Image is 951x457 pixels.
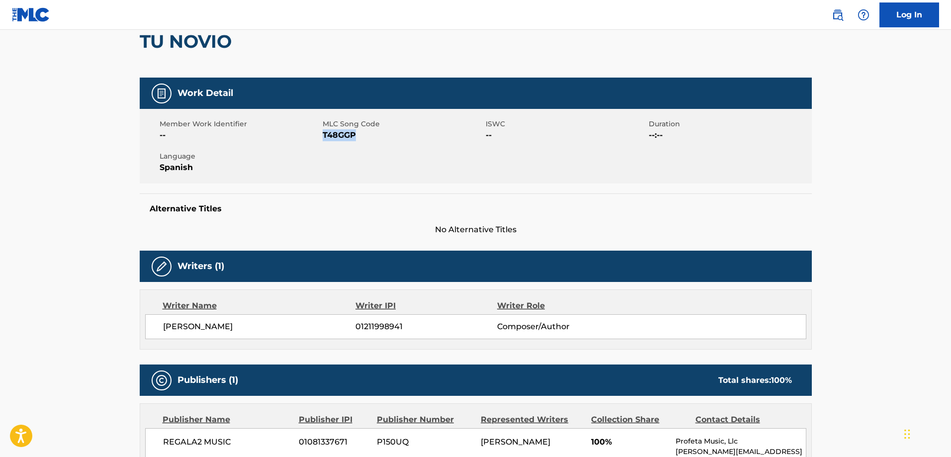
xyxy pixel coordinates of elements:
span: -- [486,129,646,141]
span: Member Work Identifier [160,119,320,129]
img: help [858,9,869,21]
span: 01211998941 [355,321,497,333]
span: [PERSON_NAME] [481,437,550,447]
div: Total shares: [718,374,792,386]
div: Publisher Name [163,414,291,426]
h5: Work Detail [177,88,233,99]
div: Writer Role [497,300,626,312]
span: [PERSON_NAME] [163,321,356,333]
div: Publisher Number [377,414,473,426]
span: P150UQ [377,436,473,448]
iframe: Chat Widget [901,409,951,457]
span: T48GGP [323,129,483,141]
span: -- [160,129,320,141]
span: 100% [591,436,668,448]
span: 01081337671 [299,436,369,448]
div: Contact Details [695,414,792,426]
a: Public Search [828,5,848,25]
span: REGALA2 MUSIC [163,436,292,448]
span: Composer/Author [497,321,626,333]
div: Writer IPI [355,300,497,312]
span: --:-- [649,129,809,141]
div: Represented Writers [481,414,584,426]
h5: Writers (1) [177,261,224,272]
div: Help [854,5,873,25]
div: Writer Name [163,300,356,312]
div: Collection Share [591,414,688,426]
img: MLC Logo [12,7,50,22]
h2: TU NOVIO [140,30,237,53]
span: No Alternative Titles [140,224,812,236]
p: Profeta Music, Llc [676,436,805,447]
img: Publishers [156,374,168,386]
img: search [832,9,844,21]
span: MLC Song Code [323,119,483,129]
img: Writers [156,261,168,273]
span: 100 % [771,375,792,385]
span: Language [160,151,320,162]
span: Spanish [160,162,320,174]
span: ISWC [486,119,646,129]
a: Log In [879,2,939,27]
span: Duration [649,119,809,129]
img: Work Detail [156,88,168,99]
div: Drag [904,419,910,449]
div: Publisher IPI [299,414,369,426]
h5: Publishers (1) [177,374,238,386]
h5: Alternative Titles [150,204,802,214]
